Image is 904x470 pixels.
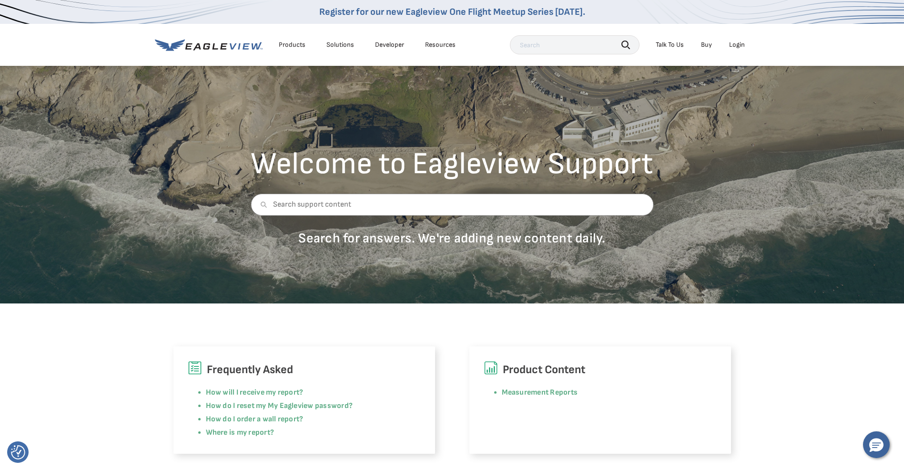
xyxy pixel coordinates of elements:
a: Register for our new Eagleview One Flight Meetup Series [DATE]. [319,6,585,18]
a: Developer [375,41,404,49]
a: Buy [701,41,712,49]
div: Solutions [326,41,354,49]
input: Search [510,35,640,54]
div: Login [729,41,745,49]
img: Revisit consent button [11,445,25,460]
input: Search support content [251,194,653,216]
h6: Frequently Asked [188,361,421,379]
p: Search for answers. We're adding new content daily. [251,230,653,247]
a: Measurement Reports [502,388,578,397]
div: Resources [425,41,456,49]
h2: Welcome to Eagleview Support [251,149,653,179]
button: Hello, have a question? Let’s chat. [863,431,890,458]
a: How do I order a wall report? [206,415,304,424]
h6: Product Content [484,361,717,379]
button: Consent Preferences [11,445,25,460]
a: How do I reset my My Eagleview password? [206,401,353,410]
a: Where is my report? [206,428,274,437]
a: How will I receive my report? [206,388,304,397]
div: Talk To Us [656,41,684,49]
div: Products [279,41,305,49]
